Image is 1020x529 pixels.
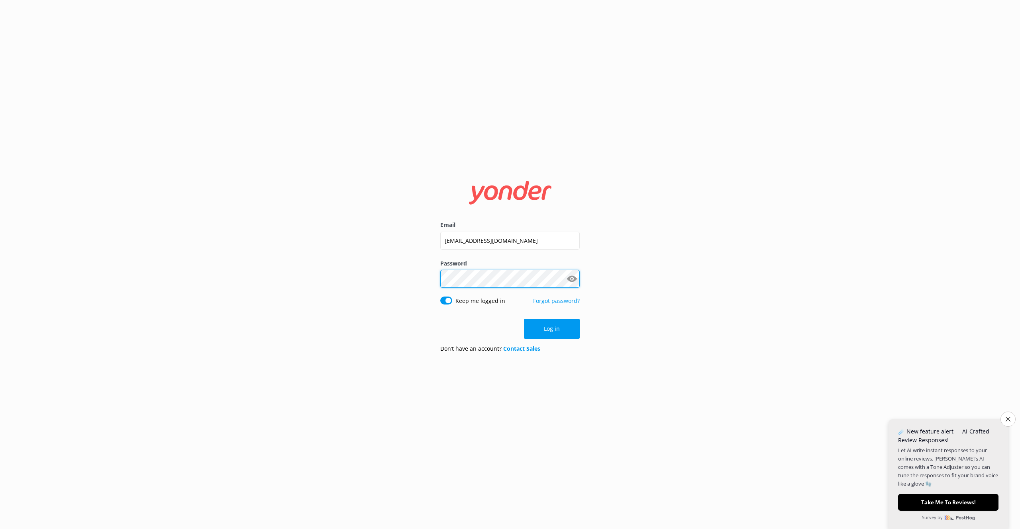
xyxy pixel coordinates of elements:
[564,271,580,287] button: Show password
[440,221,580,229] label: Email
[533,297,580,305] a: Forgot password?
[440,259,580,268] label: Password
[524,319,580,339] button: Log in
[503,345,540,352] a: Contact Sales
[440,232,580,250] input: user@emailaddress.com
[455,297,505,305] label: Keep me logged in
[440,344,540,353] p: Don’t have an account?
